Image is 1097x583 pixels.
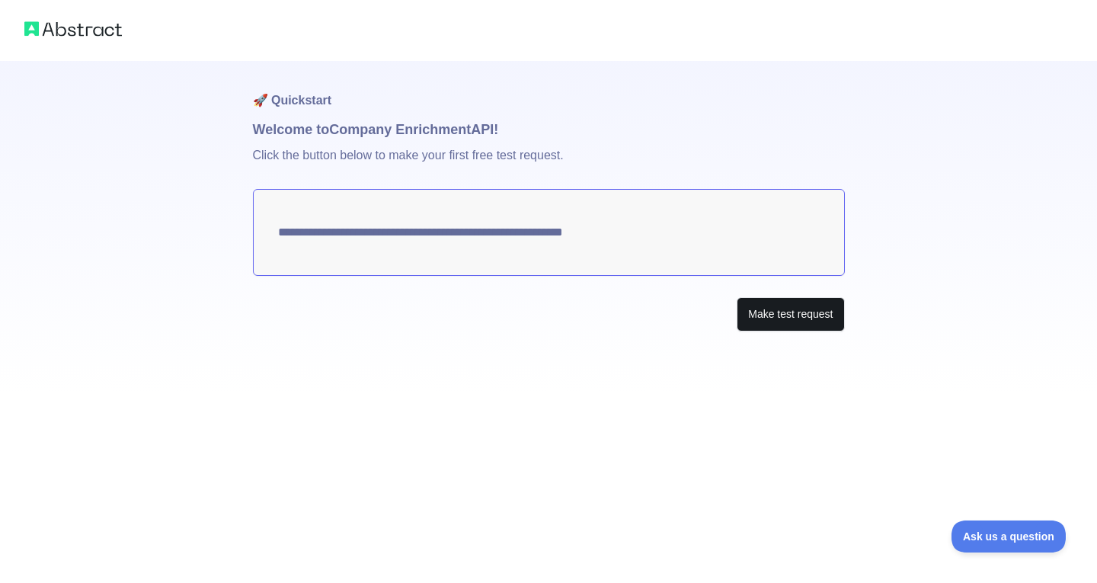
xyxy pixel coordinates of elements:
[253,119,845,140] h1: Welcome to Company Enrichment API!
[951,521,1067,553] iframe: Toggle Customer Support
[24,18,122,40] img: Abstract logo
[737,297,844,332] button: Make test request
[253,61,845,119] h1: 🚀 Quickstart
[253,140,845,189] p: Click the button below to make your first free test request.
